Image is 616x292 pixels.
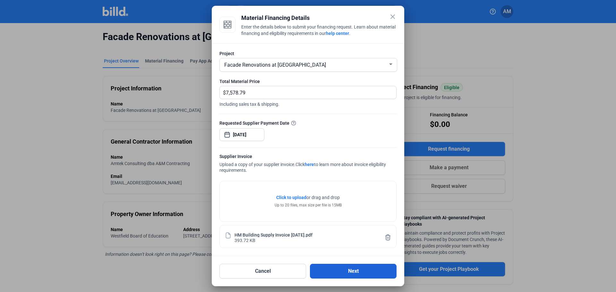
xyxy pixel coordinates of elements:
button: Open calendar [224,128,230,135]
span: or drag and drop [306,194,340,201]
div: Upload a copy of your supplier invoice. [219,153,397,174]
span: . [349,31,350,36]
div: Supplier Invoice [219,153,397,161]
span: Including sales tax & shipping. [219,99,397,107]
div: Up to 20 files, max size per file is 15MB [275,202,342,208]
span: $ [220,86,226,97]
div: Requested Supplier Payment Date [219,120,397,126]
a: here [305,162,314,167]
span: Facade Renovations at [GEOGRAPHIC_DATA] [224,62,326,68]
div: Project [219,50,397,57]
div: HM Building Supply Invoice [DATE].pdf [235,232,312,237]
span: Click to upload [276,195,306,200]
div: Total Material Price [219,78,397,85]
input: Select date [233,131,261,138]
button: Cancel [219,264,306,279]
input: 0.00 [226,86,389,99]
div: 393.72 KB [235,237,255,243]
button: Next [310,264,397,279]
div: Enter the details below to submit your financing request. Learn about material financing and elig... [241,24,397,38]
span: Click to learn more about invoice eligibility requirements. [219,162,386,173]
div: Material Financing Details [241,13,397,22]
mat-icon: close [389,13,397,21]
a: help center [326,31,349,36]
